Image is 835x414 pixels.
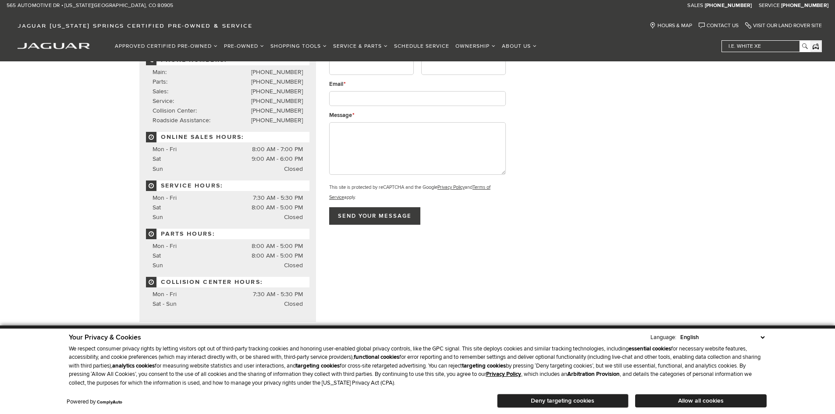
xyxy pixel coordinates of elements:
[112,39,540,54] nav: Main Navigation
[153,78,167,85] span: Parts:
[330,39,391,54] a: Service & Parts
[329,184,490,200] a: Terms of Service
[452,39,499,54] a: Ownership
[153,155,161,163] span: Sat
[253,193,303,203] span: 7:30 AM - 5:30 PM
[329,207,420,225] input: Send your message
[354,354,399,361] strong: functional cookies
[153,194,177,202] span: Mon - Fri
[112,39,221,54] a: Approved Certified Pre-Owned
[146,277,309,287] span: Collision Center Hours:
[153,117,210,124] span: Roadside Assistance:
[153,107,197,114] span: Collision Center:
[252,145,303,154] span: 8:00 AM - 7:00 PM
[252,154,303,164] span: 9:00 AM - 6:00 PM
[284,261,303,270] span: Closed
[745,22,822,29] a: Visit Our Land Rover Site
[705,2,752,9] a: [PHONE_NUMBER]
[497,394,629,408] button: Deny targeting cookies
[153,252,161,259] span: Sat
[251,88,303,95] a: [PHONE_NUMBER]
[153,213,163,221] span: Sun
[18,42,90,49] a: jaguar
[153,97,174,105] span: Service:
[252,251,303,261] span: 8:00 AM - 5:00 PM
[296,362,340,369] strong: targeting cookies
[221,39,267,54] a: Pre-Owned
[252,241,303,251] span: 8:00 AM - 5:00 PM
[153,165,163,173] span: Sun
[437,184,465,190] a: Privacy Policy
[153,242,177,250] span: Mon - Fri
[678,333,767,342] select: Language Select
[722,41,810,52] input: i.e. White XE
[462,362,506,369] strong: targeting cookies
[251,78,303,85] a: [PHONE_NUMBER]
[391,39,452,54] a: Schedule Service
[650,335,676,340] div: Language:
[253,290,303,299] span: 7:30 AM - 5:30 PM
[284,164,303,174] span: Closed
[567,371,620,378] strong: Arbitration Provision
[329,184,490,200] small: This site is protected by reCAPTCHA and the Google and apply.
[699,22,739,29] a: Contact Us
[251,97,303,105] a: [PHONE_NUMBER]
[69,345,767,388] p: We respect consumer privacy rights by letting visitors opt out of third-party tracking cookies an...
[146,180,309,191] span: Service Hours:
[759,2,780,9] span: Service
[251,107,303,114] a: [PHONE_NUMBER]
[499,39,540,54] a: About Us
[97,400,122,405] a: ComplyAuto
[7,2,173,9] a: 565 Automotive Dr • [US_STATE][GEOGRAPHIC_DATA], CO 80905
[329,79,346,89] label: Email
[650,22,692,29] a: Hours & Map
[252,203,303,212] span: 8:00 AM - 5:00 PM
[112,362,155,369] strong: analytics cookies
[635,394,767,407] button: Allow all cookies
[329,110,355,120] label: Message
[146,229,309,239] span: Parts Hours:
[153,145,177,153] span: Mon - Fri
[153,262,163,269] span: Sun
[781,2,828,9] a: [PHONE_NUMBER]
[267,39,330,54] a: Shopping Tools
[153,88,168,95] span: Sales:
[251,68,303,76] a: [PHONE_NUMBER]
[67,399,122,405] div: Powered by
[18,43,90,49] img: Jaguar
[284,299,303,309] span: Closed
[153,290,177,298] span: Mon - Fri
[251,117,303,124] a: [PHONE_NUMBER]
[519,48,696,221] iframe: Dealer location map
[153,204,161,211] span: Sat
[687,2,703,9] span: Sales
[69,333,141,342] span: Your Privacy & Cookies
[629,345,671,352] strong: essential cookies
[153,300,177,308] span: Sat - Sun
[146,132,309,142] span: Online Sales Hours:
[13,22,257,29] a: Jaguar [US_STATE] Springs Certified Pre-Owned & Service
[18,22,252,29] span: Jaguar [US_STATE] Springs Certified Pre-Owned & Service
[153,68,167,76] span: Main:
[284,212,303,222] span: Closed
[486,371,521,378] a: Privacy Policy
